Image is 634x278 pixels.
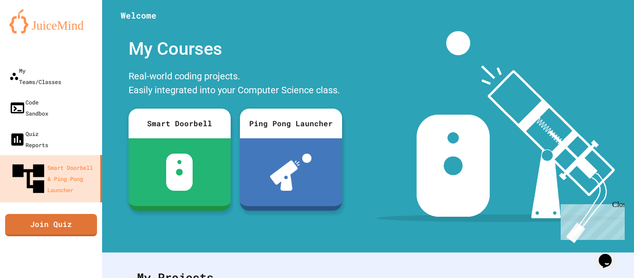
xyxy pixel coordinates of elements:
a: Join Quiz [5,214,97,236]
iframe: chat widget [595,241,625,269]
img: logo-orange.svg [9,9,93,33]
iframe: chat widget [557,200,625,240]
img: ppl-with-ball.png [270,154,311,191]
div: Chat with us now!Close [4,4,64,59]
div: Real-world coding projects. Easily integrated into your Computer Science class. [124,67,347,102]
div: Code Sandbox [9,97,48,119]
div: My Teams/Classes [9,65,61,87]
div: Smart Doorbell & Ping Pong Launcher [9,160,97,198]
img: banner-image-my-projects.png [376,31,625,243]
div: My Courses [124,31,347,67]
div: Smart Doorbell [129,109,231,138]
div: Ping Pong Launcher [240,109,342,138]
div: Quiz Reports [9,128,48,150]
img: sdb-white.svg [166,154,193,191]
